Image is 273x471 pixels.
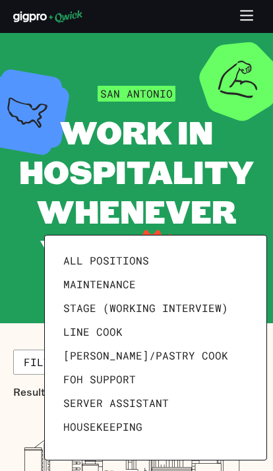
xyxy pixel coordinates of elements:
span: Server Assistant [63,396,169,410]
span: Stage (working interview) [63,301,228,315]
span: FOH Support [63,373,136,386]
span: All Positions [63,254,149,267]
span: Line Cook [63,325,123,338]
span: Prep Cook [63,444,123,457]
span: Housekeeping [63,420,142,433]
span: Maintenance [63,278,136,291]
span: [PERSON_NAME]/Pastry Cook [63,349,228,362]
ul: Filter by position [58,249,253,447]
